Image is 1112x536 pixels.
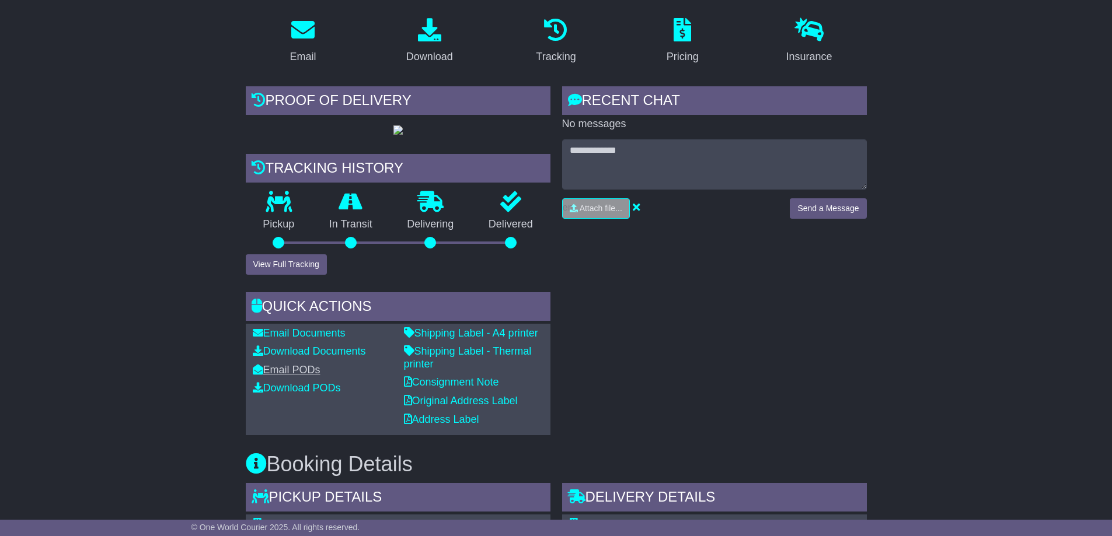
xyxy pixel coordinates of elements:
[253,364,320,376] a: Email PODs
[585,518,729,530] span: Thales [GEOGRAPHIC_DATA]
[253,327,346,339] a: Email Documents
[404,327,538,339] a: Shipping Label - A4 printer
[282,14,323,69] a: Email
[191,523,360,532] span: © One World Courier 2025. All rights reserved.
[290,49,316,65] div: Email
[253,345,366,357] a: Download Documents
[562,483,867,514] div: Delivery Details
[659,14,706,69] a: Pricing
[253,382,341,394] a: Download PODs
[667,49,699,65] div: Pricing
[393,125,403,135] img: GetPodImage
[786,49,832,65] div: Insurance
[404,414,479,425] a: Address Label
[404,345,532,370] a: Shipping Label - Thermal printer
[406,49,453,65] div: Download
[246,453,867,476] h3: Booking Details
[404,395,518,407] a: Original Address Label
[536,49,576,65] div: Tracking
[404,376,499,388] a: Consignment Note
[562,86,867,118] div: RECENT CHAT
[562,118,867,131] p: No messages
[269,518,375,530] span: POWERVAC PTY LTD
[246,86,550,118] div: Proof of Delivery
[312,218,390,231] p: In Transit
[246,292,550,324] div: Quick Actions
[246,483,550,514] div: Pickup Details
[246,254,327,275] button: View Full Tracking
[246,218,312,231] p: Pickup
[790,198,866,219] button: Send a Message
[399,14,461,69] a: Download
[779,14,840,69] a: Insurance
[390,218,472,231] p: Delivering
[246,154,550,185] div: Tracking history
[471,218,550,231] p: Delivered
[528,14,583,69] a: Tracking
